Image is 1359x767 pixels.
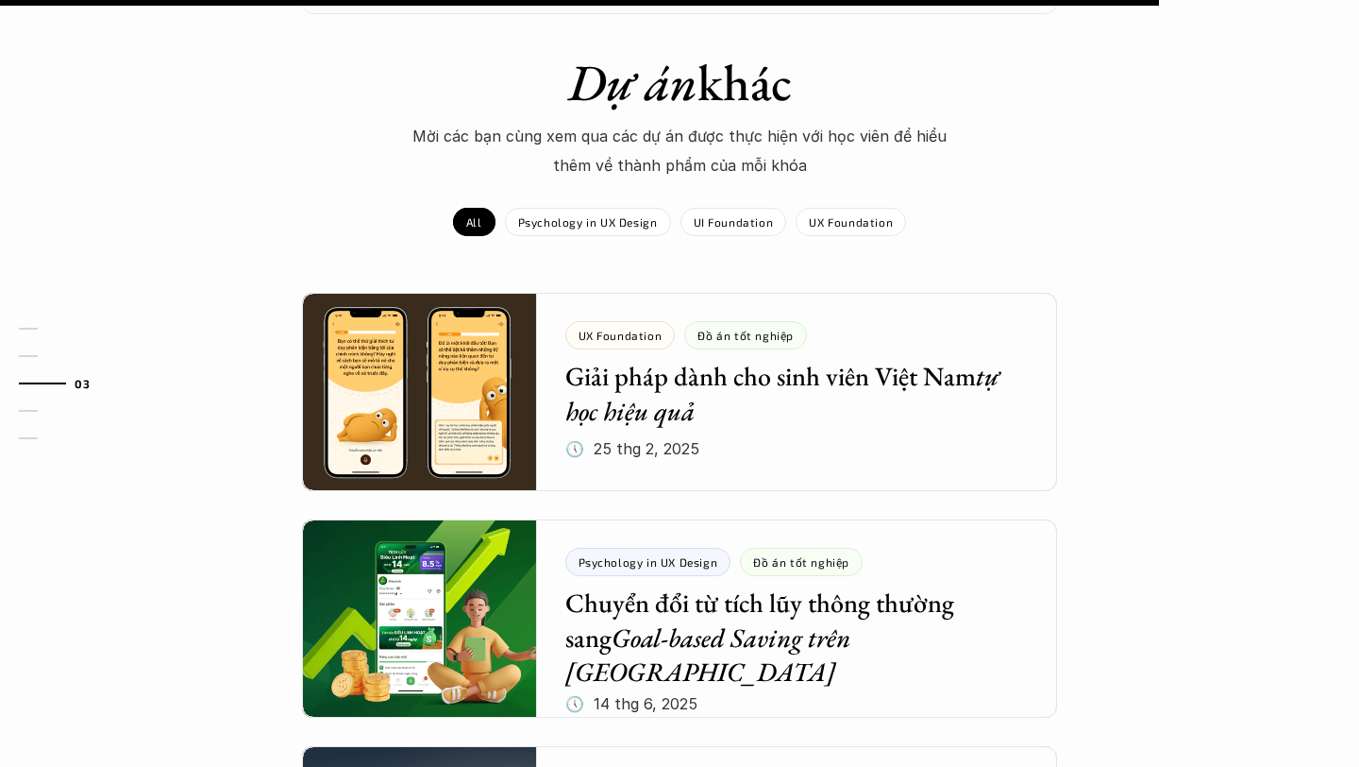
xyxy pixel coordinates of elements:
strong: 03 [75,377,90,390]
a: Psychology in UX DesignĐồ án tốt nghiệpChuyển đổi từ tích lũy thông thường sangGoal-based Saving ... [302,520,1057,718]
p: UX Foundation [809,215,893,229]
p: Psychology in UX Design [518,215,658,229]
p: All [466,215,482,229]
a: UX FoundationĐồ án tốt nghiệpGiải pháp dành cho sinh viên Việt Namtự học hiệu quả🕔 25 thg 2, 2025 [302,293,1057,491]
a: 03 [19,372,109,395]
p: UI Foundation [694,215,774,229]
p: Mời các bạn cùng xem qua các dự án được thực hiện với học viên để hiểu thêm về thành phẩm của mỗi... [396,122,963,179]
em: Dự án [568,49,697,115]
h1: khác [349,52,1010,113]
